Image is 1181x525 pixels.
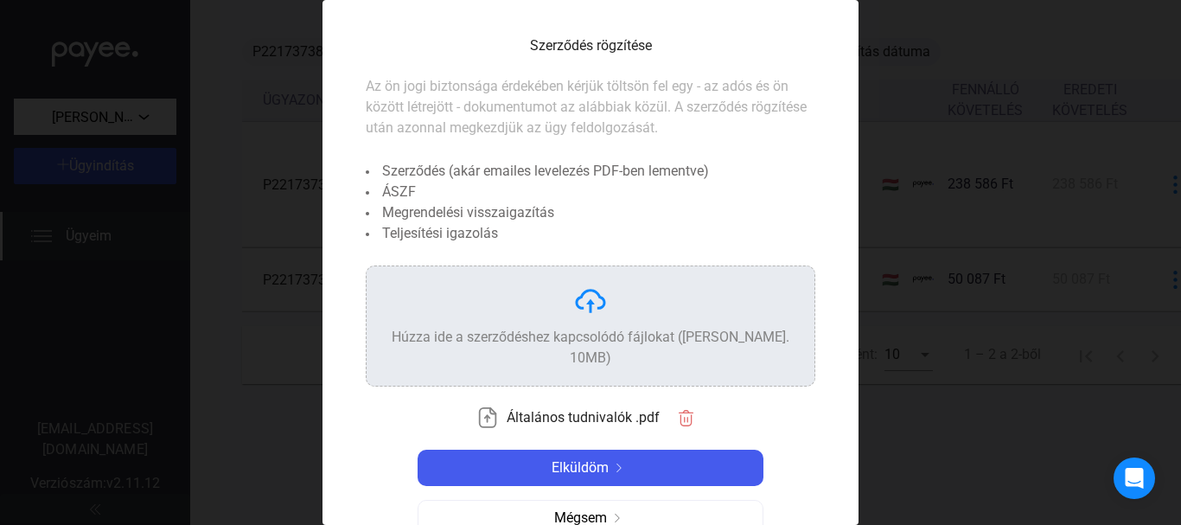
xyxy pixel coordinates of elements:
[573,284,608,318] img: feltöltés-felhő
[677,409,695,427] img: szemétvörös
[477,407,498,428] img: feltöltendő papír
[382,163,709,179] font: Szerződés (akár emailes levelezés PDF-ben lementve)
[382,204,554,221] font: Megrendelési visszaigazítás
[382,183,416,200] font: ÁSZF
[507,409,660,426] font: Általános tudnivalók .pdf
[607,514,628,522] img: jobbra nyíl-szürke
[418,450,763,486] button: Elküldömjobbra nyíl-fehér
[609,464,629,472] img: jobbra nyíl-fehér
[530,37,652,54] font: Szerződés rögzítése
[552,459,609,476] font: Elküldöm
[668,400,705,436] button: szemétvörös
[366,78,807,136] font: Az ön jogi biztonsága érdekében kérjük töltsön fel egy - az adós és ön között létrejött - dokumen...
[1114,458,1155,499] div: Intercom Messenger megnyitása
[392,329,789,366] font: Húzza ide a szerződéshez kapcsolódó fájlokat ([PERSON_NAME]. 10MB)
[382,225,498,241] font: Teljesítési igazolás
